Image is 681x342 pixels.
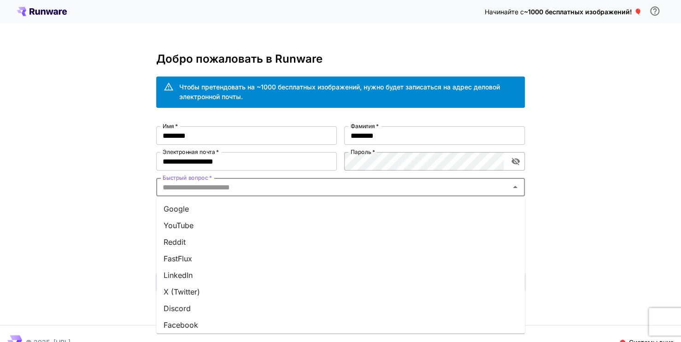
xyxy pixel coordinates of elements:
[163,174,212,182] label: Быстрый вопрос
[485,8,524,16] span: Начинайте с
[156,217,525,233] li: YouTube
[509,181,522,194] button: Close
[163,148,219,156] label: Электронная почта
[156,316,525,333] li: Facebook
[507,153,524,170] button: toggle password visibility
[156,283,525,300] li: X (Twitter)
[524,8,642,16] span: ~1000 бесплатных изображений! 🎈
[156,250,525,266] li: FastFlux
[351,122,379,130] label: Фамилия
[156,233,525,250] li: Reddit
[163,122,178,130] label: Имя
[156,200,525,217] li: Google
[156,266,525,283] li: LinkedIn
[351,148,375,156] label: Пароль
[179,82,517,101] div: Чтобы претендовать на ~1000 бесплатных изображений, нужно будет записаться на адрес деловой элект...
[156,53,525,65] h3: Добро пожаловать в Runware
[156,300,525,316] li: Discord
[646,2,664,20] button: In order to qualify for free credit, you need to sign up with a business email address and click ...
